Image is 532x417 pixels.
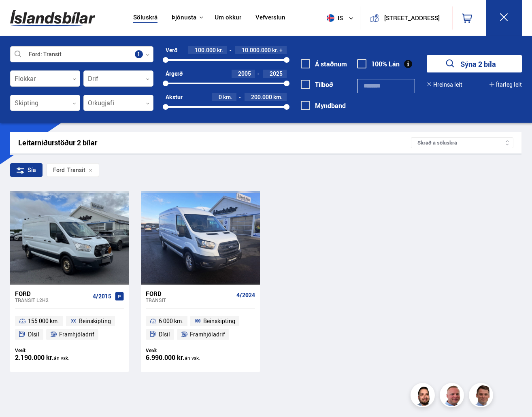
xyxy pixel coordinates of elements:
span: án vsk. [185,355,200,361]
span: án vsk. [54,355,69,361]
a: Söluskrá [133,14,157,22]
label: Tilboð [301,81,333,88]
span: Transit [53,167,85,173]
div: Árgerð [166,70,183,77]
span: 0 [219,93,222,101]
button: Ítarleg leit [489,81,522,88]
span: 155 000 km. [28,316,59,326]
button: Þjónusta [172,14,196,21]
div: Akstur [166,94,183,100]
div: Ford [53,167,65,173]
span: km. [273,94,283,100]
span: 2005 [238,70,251,77]
span: Beinskipting [203,316,235,326]
div: Leitarniðurstöður 2 bílar [18,138,411,147]
div: Transit [146,297,233,303]
div: Verð [166,47,177,53]
span: 4/2024 [236,292,255,298]
span: 2025 [270,70,283,77]
span: Dísil [28,330,39,339]
span: is [323,14,344,22]
a: [STREET_ADDRESS] [365,6,447,30]
div: Ford [15,290,89,297]
button: is [323,6,360,30]
img: FbJEzSuNWCJXmdc-.webp [470,384,494,408]
span: kr. [272,47,278,53]
a: Ford Transit 4/2024 6 000 km. Beinskipting Dísil Framhjóladrif Verð: 6.990.000 kr.án vsk. [141,285,260,372]
button: [STREET_ADDRESS] [382,15,442,21]
span: 4/2015 [93,293,111,300]
label: Myndband [301,102,346,109]
img: nhp88E3Fdnt1Opn2.png [412,384,436,408]
label: 100% Lán [357,60,400,68]
span: Framhjóladrif [190,330,225,339]
button: Sýna 2 bíla [427,55,522,72]
div: 2.190.000 kr. [15,354,74,362]
div: 6.990.000 kr. [146,354,205,362]
span: Beinskipting [79,316,111,326]
img: siFngHWaQ9KaOqBr.png [441,384,465,408]
span: kr. [217,47,223,53]
span: 100.000 [195,46,216,54]
a: Ford Transit L2H2 4/2015 155 000 km. Beinskipting Dísil Framhjóladrif Verð: 2.190.000 kr.án vsk. [10,285,129,372]
div: Sía [10,163,43,177]
img: svg+xml;base64,PHN2ZyB4bWxucz0iaHR0cDovL3d3dy53My5vcmcvMjAwMC9zdmciIHdpZHRoPSI1MTIiIGhlaWdodD0iNT... [327,14,334,22]
button: Opna LiveChat spjallviðmót [6,3,31,28]
div: Transit L2H2 [15,297,89,303]
label: Á staðnum [301,60,347,68]
div: Verð: [15,347,74,353]
div: Ford [146,290,233,297]
span: km. [223,94,232,100]
span: 200.000 [251,93,272,101]
button: Hreinsa leit [427,81,462,88]
img: G0Ugv5HjCgRt.svg [10,5,95,31]
div: Verð: [146,347,205,353]
span: 6 000 km. [159,316,183,326]
span: 10.000.000 [242,46,271,54]
span: Dísil [159,330,170,339]
a: Vefverslun [255,14,285,22]
div: Skráð á söluskrá [411,137,514,148]
span: Framhjóladrif [59,330,94,339]
a: Um okkur [215,14,241,22]
span: + [279,47,283,53]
